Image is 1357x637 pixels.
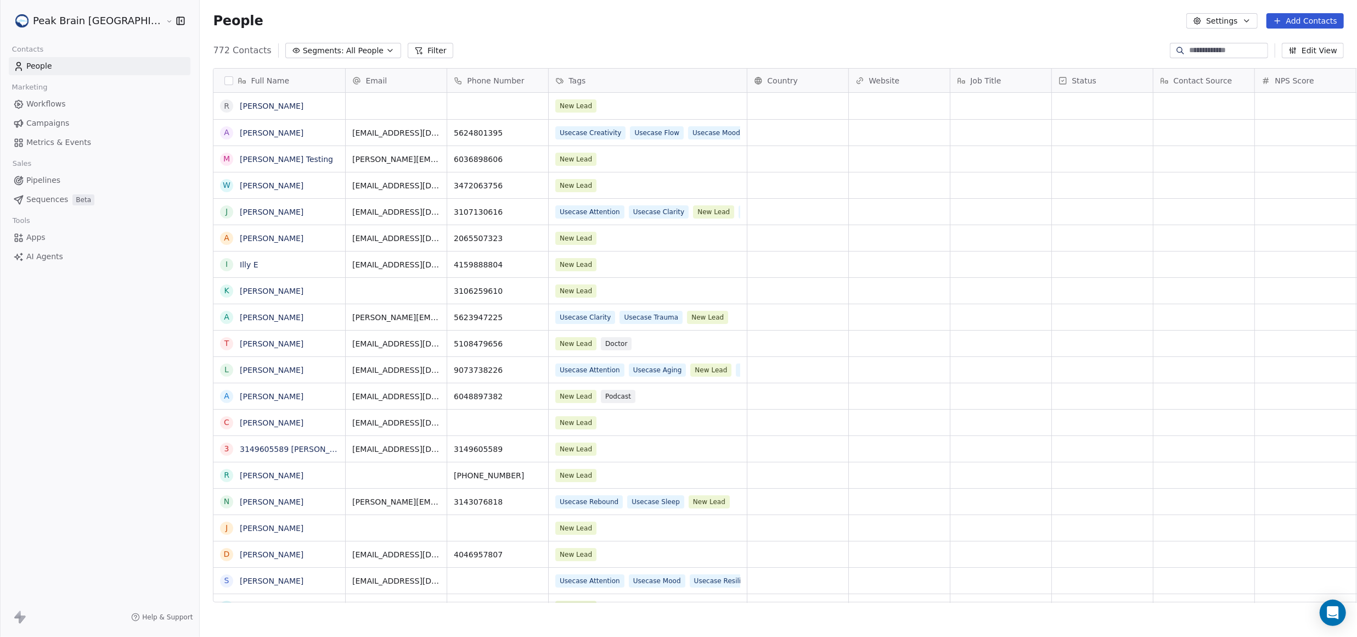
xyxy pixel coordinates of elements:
[454,180,542,191] span: 3472063756
[224,549,230,560] div: D
[226,259,228,270] div: I
[689,126,745,139] span: Usecase Mood
[629,574,685,588] span: Usecase Mood
[224,127,230,138] div: A
[970,75,1001,86] span: Job Title
[352,391,440,402] span: [EMAIL_ADDRESS][DOMAIN_NAME]
[240,445,355,454] a: 3149605589 [PERSON_NAME]
[240,155,333,164] a: [PERSON_NAME] Testing
[555,311,615,324] span: Usecase Clarity
[454,206,542,217] span: 3107130616
[601,390,636,403] span: Podcast
[352,417,440,428] span: [EMAIL_ADDRESS][DOMAIN_NAME]
[9,191,190,209] a: SequencesBeta
[131,613,193,622] a: Help & Support
[352,338,440,349] span: [EMAIL_ADDRESS][DOMAIN_NAME]
[240,313,303,322] a: [PERSON_NAME]
[1072,75,1096,86] span: Status
[224,311,230,323] div: A
[601,337,632,350] span: Doctor
[629,205,689,219] span: Usecase Clarity
[240,366,303,375] a: [PERSON_NAME]
[224,390,230,402] div: A
[555,574,624,588] span: Usecase Attention
[9,171,190,189] a: Pipelines
[213,13,263,29] span: People
[26,251,63,262] span: AI Agents
[454,127,542,138] span: 5624801395
[555,232,596,245] span: New Lead
[9,133,190,152] a: Metrics & Events
[1320,600,1346,626] div: Open Intercom Messenger
[549,69,747,92] div: Tags
[620,311,683,324] span: Usecase Trauma
[352,127,440,138] span: [EMAIL_ADDRESS][DOMAIN_NAME]
[33,14,163,28] span: Peak Brain [GEOGRAPHIC_DATA]
[225,364,229,376] div: L
[224,338,229,349] div: T
[454,602,542,613] span: [PHONE_NUMBER]
[1186,13,1257,29] button: Settings
[240,498,303,506] a: [PERSON_NAME]
[568,75,585,86] span: Tags
[26,60,52,72] span: People
[555,364,624,377] span: Usecase Attention
[213,69,345,92] div: Full Name
[26,118,69,129] span: Campaigns
[240,234,303,243] a: [PERSON_NAME]
[688,311,729,324] span: New Lead
[346,45,384,57] span: All People
[629,364,686,377] span: Usecase Aging
[13,12,158,30] button: Peak Brain [GEOGRAPHIC_DATA]
[630,126,684,139] span: Usecase Flow
[15,14,29,27] img: Peak%20Brain%20Logo.png
[555,548,596,561] span: New Lead
[555,205,624,219] span: Usecase Attention
[7,41,48,58] span: Contacts
[352,444,440,455] span: [EMAIL_ADDRESS][DOMAIN_NAME]
[365,75,387,86] span: Email
[454,391,542,402] span: 6048897382
[9,114,190,132] a: Campaigns
[454,286,542,297] span: 3106259610
[8,155,36,172] span: Sales
[454,233,542,244] span: 2065507323
[240,603,303,612] a: [PERSON_NAME]
[9,95,190,113] a: Workflows
[555,443,596,456] span: New Lead
[352,233,440,244] span: [EMAIL_ADDRESS][DOMAIN_NAME]
[224,496,229,507] div: N
[26,175,60,186] span: Pipelines
[628,495,685,509] span: Usecase Sleep
[8,213,35,229] span: Tools
[352,496,440,507] span: [PERSON_NAME][EMAIL_ADDRESS][PERSON_NAME][DOMAIN_NAME]
[240,577,303,585] a: [PERSON_NAME]
[224,100,230,112] div: R
[739,205,793,219] span: Usecase Flow
[454,444,542,455] span: 3149605589
[555,390,596,403] span: New Lead
[555,601,596,614] span: New Lead
[352,180,440,191] span: [EMAIL_ADDRESS][DOMAIN_NAME]
[454,365,542,376] span: 9073738226
[240,208,303,216] a: [PERSON_NAME]
[691,364,732,377] span: New Lead
[9,57,190,75] a: People
[689,495,730,509] span: New Lead
[72,194,94,205] span: Beta
[1255,69,1356,92] div: NPS Score
[223,153,230,165] div: M
[240,287,303,295] a: [PERSON_NAME]
[467,75,524,86] span: Phone Number
[1153,69,1254,92] div: Contact Source
[240,550,303,559] a: [PERSON_NAME]
[225,601,229,613] div: L
[226,522,228,534] div: J
[240,524,303,533] a: [PERSON_NAME]
[26,194,68,205] span: Sequences
[1266,13,1344,29] button: Add Contacts
[352,312,440,323] span: [PERSON_NAME][EMAIL_ADDRESS][PERSON_NAME][DOMAIN_NAME]
[869,75,899,86] span: Website
[352,154,440,165] span: [PERSON_NAME][EMAIL_ADDRESS][DOMAIN_NAME]
[251,75,289,86] span: Full Name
